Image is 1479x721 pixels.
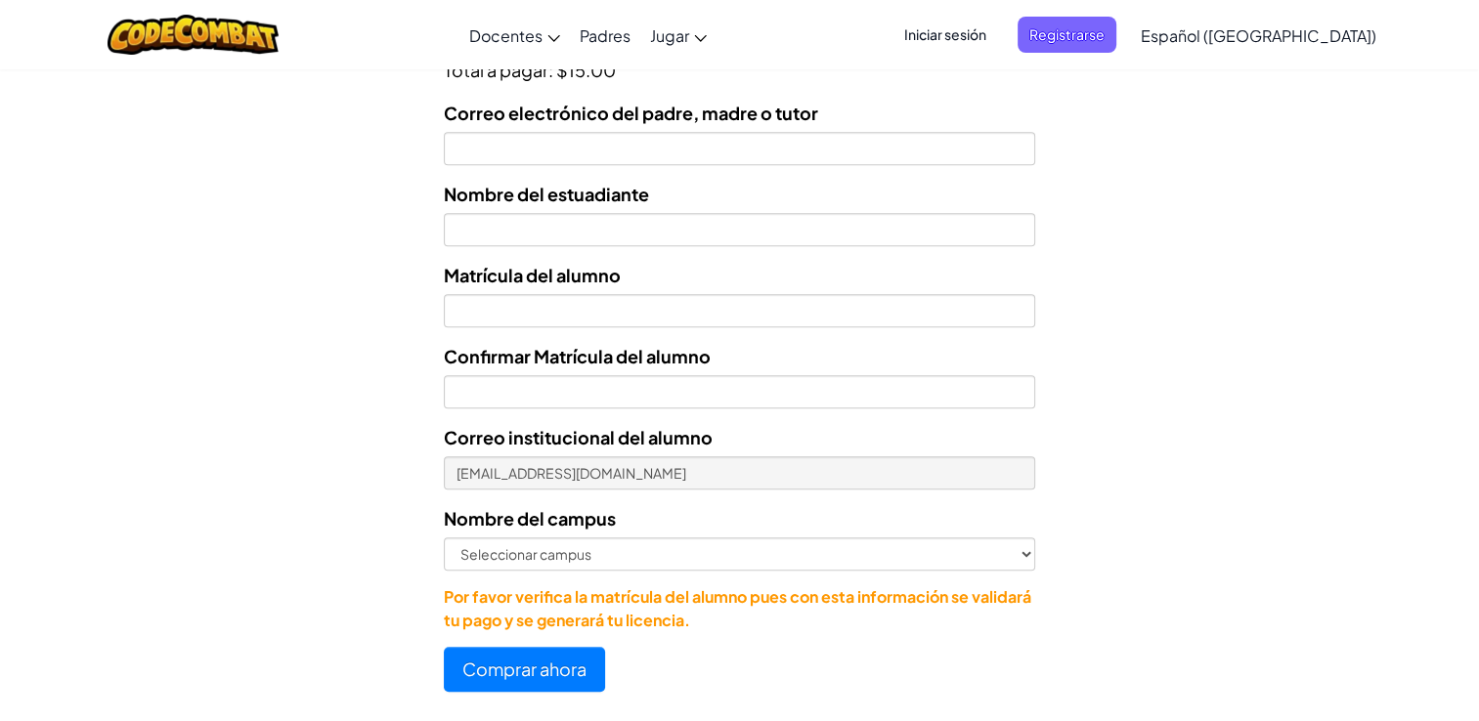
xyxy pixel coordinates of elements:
span: Jugar [650,25,689,46]
p: Por favor verifica la matrícula del alumno pues con esta información se validará tu pago y se gen... [444,585,1035,632]
button: Registrarse [1018,17,1116,53]
a: Docentes [459,9,570,62]
label: Nombre del campus [444,504,616,532]
button: Iniciar sesión [892,17,998,53]
a: Padres [570,9,640,62]
a: Español ([GEOGRAPHIC_DATA]) [1131,9,1386,62]
label: Correo electrónico del padre, madre o tutor [444,99,818,127]
button: Comprar ahora [444,647,605,692]
label: Matrícula del alumno [444,261,621,289]
a: Jugar [640,9,717,62]
span: Español ([GEOGRAPHIC_DATA]) [1141,25,1376,46]
label: Correo institucional del alumno [444,423,713,451]
label: Confirmar Matrícula del alumno [444,342,711,370]
label: Nombre del estuadiante [444,180,649,208]
span: Docentes [469,25,543,46]
img: CodeCombat logo [108,15,279,55]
